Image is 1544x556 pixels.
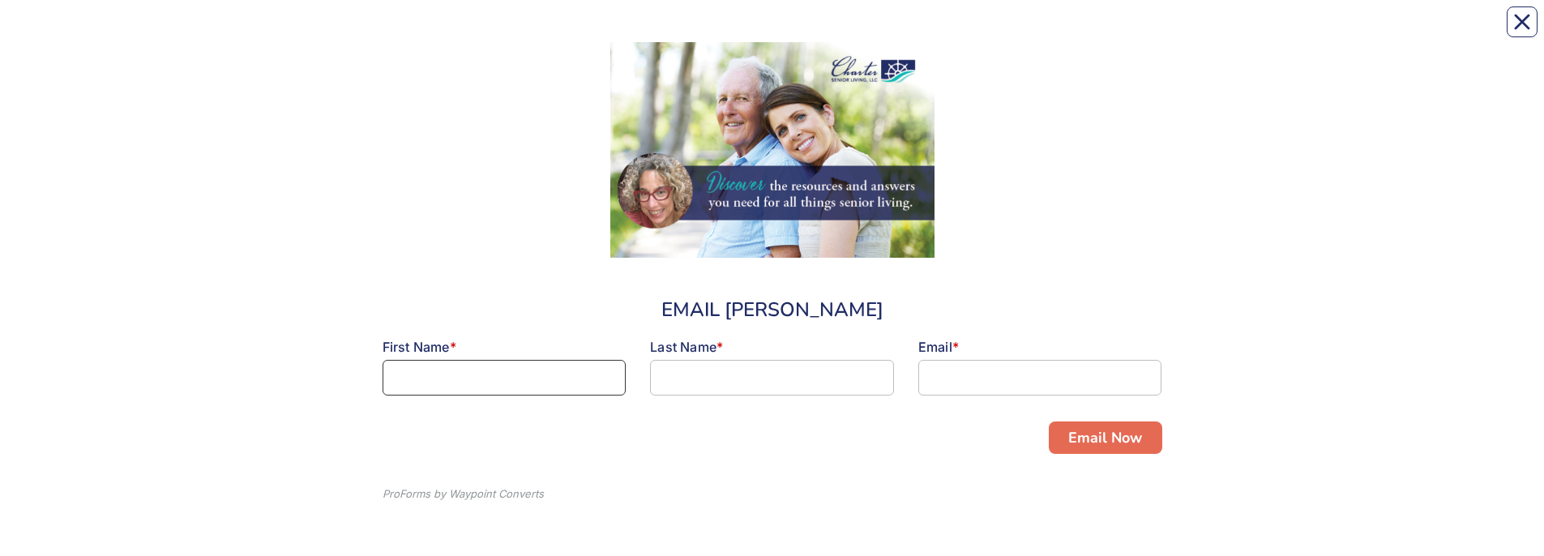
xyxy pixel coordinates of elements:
[918,339,952,355] span: Email
[650,339,716,355] span: Last Name
[383,486,544,503] div: ProForms by Waypoint Converts
[610,42,935,258] img: 9a4d277f-be40-4df8-8978-abe13a93948d.png
[383,295,1162,324] div: EMAIL [PERSON_NAME]
[383,339,450,355] span: First Name
[1507,6,1538,37] button: Close
[1049,421,1162,454] button: Email Now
